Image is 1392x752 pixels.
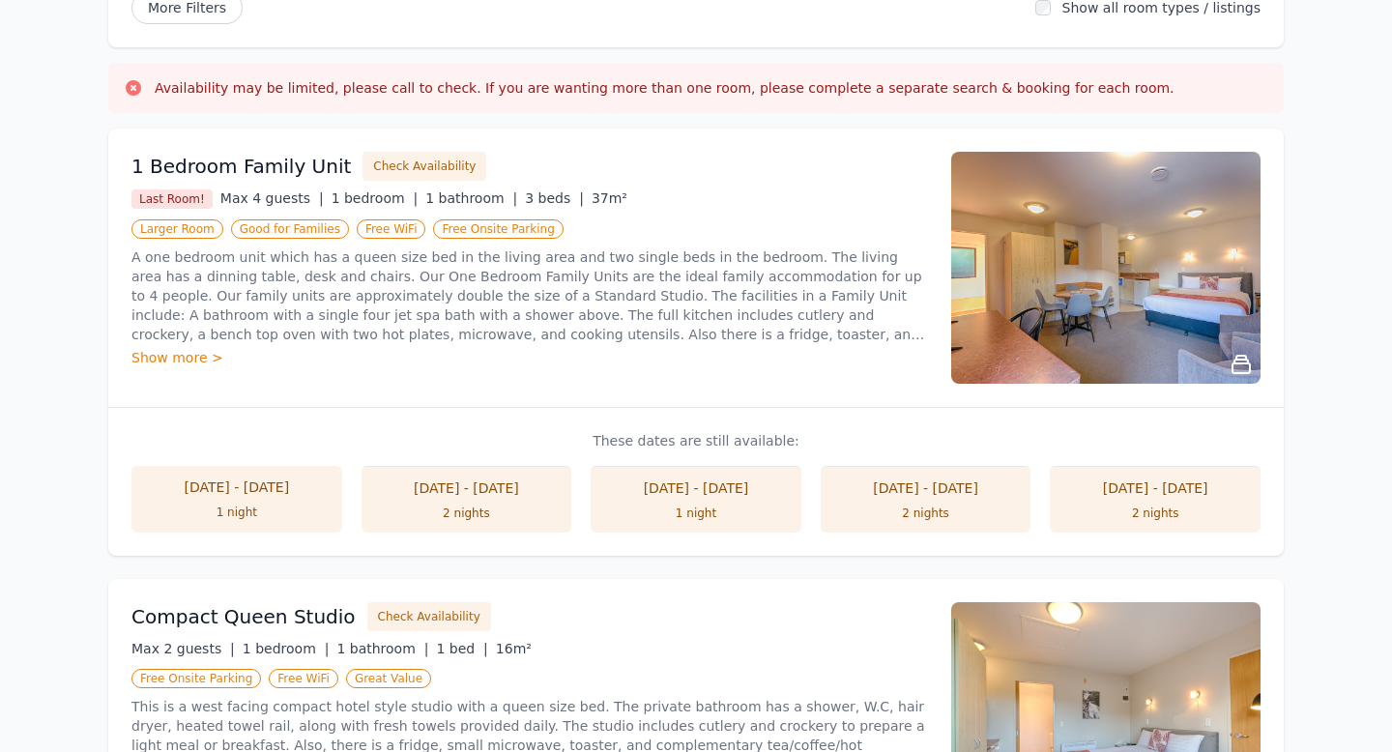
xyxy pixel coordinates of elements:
div: [DATE] - [DATE] [1069,478,1241,498]
span: 1 bathroom | [425,190,517,206]
div: 2 nights [840,506,1012,521]
div: 1 night [151,505,323,520]
button: Check Availability [367,602,491,631]
button: Check Availability [362,152,486,181]
span: 3 beds | [525,190,584,206]
div: Show more > [131,348,928,367]
span: 1 bathroom | [336,641,428,656]
span: 16m² [496,641,532,656]
span: Max 2 guests | [131,641,235,656]
h3: Compact Queen Studio [131,603,356,630]
span: Great Value [346,669,431,688]
h3: Availability may be limited, please call to check. If you are wanting more than one room, please ... [155,78,1174,98]
span: Free Onsite Parking [131,669,261,688]
div: [DATE] - [DATE] [381,478,553,498]
span: Good for Families [231,219,349,239]
span: Max 4 guests | [220,190,324,206]
span: 1 bed | [436,641,487,656]
span: Free WiFi [357,219,426,239]
div: [DATE] - [DATE] [840,478,1012,498]
span: Last Room! [131,189,213,209]
div: 2 nights [1069,506,1241,521]
span: Free Onsite Parking [433,219,563,239]
div: 1 night [610,506,782,521]
div: [DATE] - [DATE] [610,478,782,498]
span: 37m² [592,190,627,206]
span: 1 bedroom | [243,641,330,656]
div: [DATE] - [DATE] [151,477,323,497]
span: Free WiFi [269,669,338,688]
div: 2 nights [381,506,553,521]
span: 1 bedroom | [332,190,419,206]
h3: 1 Bedroom Family Unit [131,153,351,180]
p: A one bedroom unit which has a queen size bed in the living area and two single beds in the bedro... [131,247,928,344]
span: Larger Room [131,219,223,239]
p: These dates are still available: [131,431,1261,450]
